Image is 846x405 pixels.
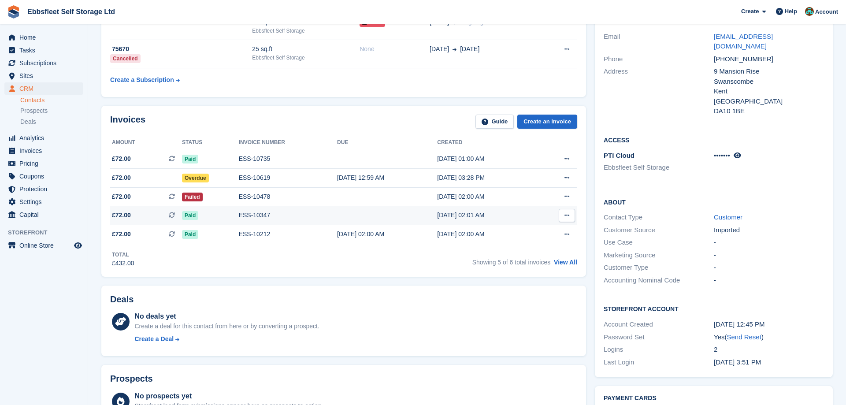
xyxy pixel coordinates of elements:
span: Capital [19,208,72,221]
div: Create a Subscription [110,75,174,85]
div: [DATE] 03:28 PM [437,173,538,182]
div: Accounting Nominal Code [604,275,714,286]
time: 2025-05-09 14:51:30 UTC [714,358,761,366]
span: Subscriptions [19,57,72,69]
span: Tasks [19,44,72,56]
a: menu [4,196,83,208]
div: Create a deal for this contact from here or by converting a prospect. [134,322,319,331]
span: Showing 5 of 6 total invoices [472,259,550,266]
span: Failed [182,193,203,201]
div: Address [604,67,714,116]
div: No prospects yet [134,391,323,401]
span: £72.00 [112,173,131,182]
a: menu [4,44,83,56]
span: Paid [182,230,198,239]
span: Overdue [182,174,209,182]
span: [DATE] [430,45,449,54]
a: menu [4,208,83,221]
a: menu [4,170,83,182]
a: menu [4,70,83,82]
span: Home [19,31,72,44]
a: menu [4,31,83,44]
th: Invoice number [239,136,337,150]
div: - [714,275,824,286]
div: 25 sq.ft [252,45,360,54]
a: Create a Subscription [110,72,180,88]
span: [DATE] [460,45,479,54]
h2: Invoices [110,115,145,129]
div: £432.00 [112,259,134,268]
div: DA10 1BE [714,106,824,116]
div: [DATE] 02:00 AM [437,230,538,239]
span: Analytics [19,132,72,144]
span: Online Store [19,239,72,252]
span: £72.00 [112,154,131,163]
div: ESS-10212 [239,230,337,239]
span: Help [785,7,797,16]
div: Email [604,32,714,52]
div: 2 [714,345,824,355]
div: Marketing Source [604,250,714,260]
a: Prospects [20,106,83,115]
a: Contacts [20,96,83,104]
span: CRM [19,82,72,95]
div: 9 Mansion Rise [714,67,824,77]
div: Use Case [604,238,714,248]
span: Protection [19,183,72,195]
th: Due [337,136,437,150]
div: ESS-10478 [239,192,337,201]
span: Create [741,7,759,16]
a: menu [4,145,83,157]
div: [DATE] 01:00 AM [437,154,538,163]
div: Swanscombe [714,77,824,87]
span: Prospects [20,107,48,115]
div: Create a Deal [134,334,174,344]
div: 75670 [110,45,252,54]
div: Ebbsfleet Self Storage [252,27,360,35]
div: Kent [714,86,824,97]
div: [DATE] 12:45 PM [714,320,824,330]
div: Total [112,251,134,259]
a: menu [4,239,83,252]
div: [PHONE_NUMBER] [714,54,824,64]
a: Ebbsfleet Self Storage Ltd [24,4,119,19]
a: Create a Deal [134,334,319,344]
img: George Spring [805,7,814,16]
a: View All [554,259,577,266]
th: Created [437,136,538,150]
div: Password Set [604,332,714,342]
div: No deals yet [134,311,319,322]
span: Invoices [19,145,72,157]
div: Customer Source [604,225,714,235]
div: Phone [604,54,714,64]
th: Status [182,136,239,150]
a: [EMAIL_ADDRESS][DOMAIN_NAME] [714,33,773,50]
div: ESS-10347 [239,211,337,220]
span: Coupons [19,170,72,182]
span: ••••••• [714,152,730,159]
h2: Payment cards [604,395,824,402]
a: menu [4,183,83,195]
th: Amount [110,136,182,150]
h2: About [604,197,824,206]
a: Guide [475,115,514,129]
h2: Deals [110,294,134,305]
div: [GEOGRAPHIC_DATA] [714,97,824,107]
div: - [714,263,824,273]
li: Ebbsfleet Self Storage [604,163,714,173]
a: Customer [714,213,742,221]
div: Ebbsfleet Self Storage [252,54,360,62]
span: Sites [19,70,72,82]
div: Customer Type [604,263,714,273]
div: Last Login [604,357,714,368]
span: Paid [182,155,198,163]
div: Contact Type [604,212,714,223]
a: menu [4,132,83,144]
a: Deals [20,117,83,126]
div: ESS-10619 [239,173,337,182]
div: [DATE] 12:59 AM [337,173,437,182]
div: None [360,45,430,54]
div: [DATE] 02:00 AM [337,230,437,239]
div: [DATE] 02:01 AM [437,211,538,220]
div: [DATE] 02:00 AM [437,192,538,201]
